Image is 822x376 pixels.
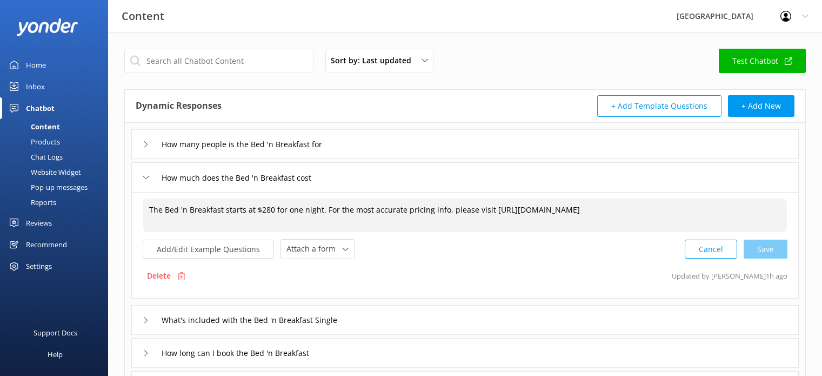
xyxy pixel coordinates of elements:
div: Settings [26,255,52,277]
span: Attach a form [286,243,342,255]
div: Chatbot [26,97,55,119]
div: Support Docs [34,322,77,344]
button: + Add New [728,95,794,117]
p: Delete [147,270,171,282]
h3: Content [122,8,164,25]
a: Products [6,134,108,149]
div: Website Widget [6,164,81,180]
div: Content [6,119,60,134]
div: Products [6,134,60,149]
a: Pop-up messages [6,180,108,195]
button: Add/Edit Example Questions [143,240,274,259]
img: yonder-white-logo.png [16,18,78,36]
div: Reports [6,195,56,210]
span: Sort by: Last updated [331,55,418,67]
button: Cancel [685,240,737,259]
div: Reviews [26,212,52,234]
h4: Dynamic Responses [136,95,222,117]
div: Chat Logs [6,149,63,164]
a: Content [6,119,108,134]
textarea: The Bed 'n Breakfast starts at $280 for one night. For the most accurate pricing info, please vis... [143,199,787,232]
div: Pop-up messages [6,180,88,195]
div: Home [26,54,46,76]
div: Inbox [26,76,45,97]
p: Updated by [PERSON_NAME] 1h ago [672,266,787,286]
a: Website Widget [6,164,108,180]
button: + Add Template Questions [597,95,721,117]
div: Recommend [26,234,67,255]
a: Chat Logs [6,149,108,164]
input: Search all Chatbot Content [124,49,313,73]
a: Test Chatbot [719,49,806,73]
div: Help [48,344,63,365]
a: Reports [6,195,108,210]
